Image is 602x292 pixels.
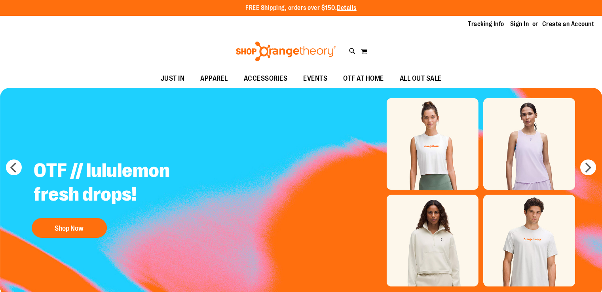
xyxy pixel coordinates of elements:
span: ALL OUT SALE [400,70,442,87]
button: prev [6,159,22,175]
span: OTF AT HOME [343,70,384,87]
button: next [580,159,596,175]
img: Shop Orangetheory [235,42,337,61]
a: Create an Account [542,20,594,28]
span: ACCESSORIES [244,70,288,87]
a: Details [337,4,357,11]
span: EVENTS [303,70,327,87]
h2: OTF // lululemon fresh drops! [28,153,224,214]
p: FREE Shipping, orders over $150. [245,4,357,13]
a: Sign In [510,20,529,28]
button: Shop Now [32,218,107,238]
span: JUST IN [161,70,185,87]
a: Tracking Info [468,20,504,28]
span: APPAREL [200,70,228,87]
